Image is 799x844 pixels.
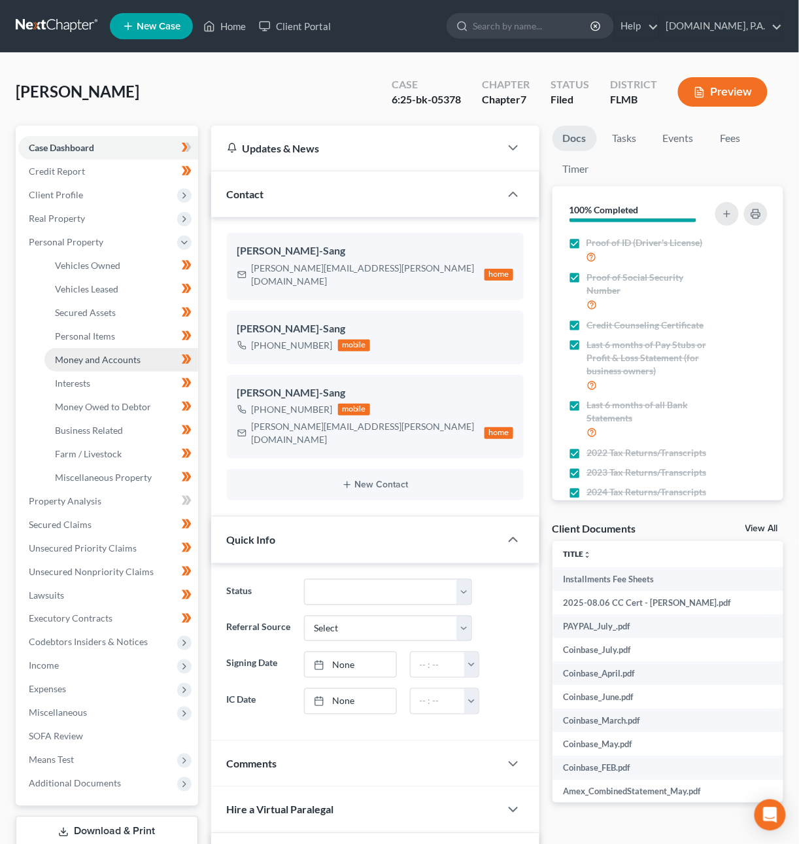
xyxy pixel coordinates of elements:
a: None [305,652,396,677]
a: None [305,689,396,714]
span: Last 6 months of all Bank Statements [586,398,715,425]
span: Executory Contracts [29,613,112,624]
i: unfold_more [583,551,591,559]
div: Client Documents [552,521,636,535]
td: Coinbase_March.pdf [552,709,773,732]
td: Installments Fee Sheets [552,567,773,591]
span: Lawsuits [29,589,64,601]
span: Money Owed to Debtor [55,401,151,412]
input: -- : -- [411,652,466,677]
input: -- : -- [411,689,466,714]
div: 6:25-bk-05378 [392,92,461,107]
td: 2025-08.06 CC Cert - [PERSON_NAME].pdf [552,591,773,614]
span: [PERSON_NAME] [16,82,139,101]
a: Client Portal [252,14,337,38]
span: 7 [520,93,526,105]
a: Timer [552,156,600,182]
span: Proof of ID (Driver's License) [586,236,703,249]
span: Personal Items [55,330,115,342]
div: mobile [338,404,371,415]
div: [PHONE_NUMBER] [252,403,333,416]
td: Coinbase_FEB.pdf [552,756,773,779]
a: Fees [709,126,751,151]
span: Property Analysis [29,495,101,506]
a: Miscellaneous Property [44,466,198,489]
div: home [484,269,513,281]
a: Docs [552,126,597,151]
div: District [610,77,657,92]
a: Money Owed to Debtor [44,395,198,419]
span: Miscellaneous [29,707,87,718]
a: Vehicles Leased [44,277,198,301]
div: [PERSON_NAME][EMAIL_ADDRESS][PERSON_NAME][DOMAIN_NAME] [252,262,480,288]
td: PAYPAL_July_.pdf [552,614,773,638]
a: Interests [44,372,198,395]
div: [PERSON_NAME]-Sang [237,385,513,401]
div: Open Intercom Messenger [755,800,786,831]
a: Unsecured Priority Claims [18,536,198,560]
a: Vehicles Owned [44,254,198,277]
td: Amex_CombinedStatement_May.pdf [552,780,773,803]
span: Proof of Social Security Number [586,271,715,297]
span: Money and Accounts [55,354,141,365]
a: Home [197,14,252,38]
span: Unsecured Nonpriority Claims [29,566,154,577]
div: Chapter [482,77,530,92]
span: Client Profile [29,189,83,200]
span: 2022 Tax Returns/Transcripts [586,446,706,459]
span: Farm / Livestock [55,448,122,459]
a: Case Dashboard [18,136,198,160]
a: View All [745,524,778,533]
a: Tasks [602,126,647,151]
a: Property Analysis [18,489,198,513]
span: Secured Claims [29,519,92,530]
span: Means Test [29,754,74,765]
div: [PERSON_NAME]-Sang [237,243,513,259]
a: Help [615,14,658,38]
div: Filed [551,92,589,107]
td: Coinbase_April.pdf [552,661,773,685]
span: Interests [55,378,90,389]
td: Coinbase_July.pdf [552,638,773,661]
div: [PHONE_NUMBER] [252,339,333,352]
a: Unsecured Nonpriority Claims [18,560,198,584]
a: Credit Report [18,160,198,183]
a: Lawsuits [18,584,198,607]
input: Search by name... [473,14,592,38]
div: Updates & News [227,141,484,155]
span: Expenses [29,684,66,695]
div: FLMB [610,92,657,107]
span: 2023 Tax Returns/Transcripts [586,466,706,479]
span: Income [29,660,59,671]
span: Secured Assets [55,307,116,318]
span: SOFA Review [29,731,83,742]
span: Personal Property [29,236,103,247]
span: Credit Report [29,166,85,177]
td: Coinbase_June.pdf [552,685,773,709]
span: Miscellaneous Property [55,472,152,483]
a: Executory Contracts [18,607,198,631]
span: Additional Documents [29,778,121,789]
a: Secured Claims [18,513,198,536]
span: New Case [137,22,180,31]
a: Events [653,126,704,151]
a: [DOMAIN_NAME], P.A. [660,14,783,38]
span: Codebtors Insiders & Notices [29,637,148,648]
a: Farm / Livestock [44,442,198,466]
span: Credit Counseling Certificate [586,319,704,332]
div: [PERSON_NAME]-Sang [237,321,513,337]
label: Referral Source [220,616,298,642]
label: IC Date [220,688,298,714]
span: 2024 Tax Returns/Transcripts [586,485,706,499]
a: Money and Accounts [44,348,198,372]
a: Secured Assets [44,301,198,325]
span: Quick Info [227,533,276,546]
button: Preview [678,77,768,107]
span: Business Related [55,425,123,436]
a: Titleunfold_more [563,549,591,559]
label: Status [220,579,298,605]
span: Comments [227,758,277,770]
span: Unsecured Priority Claims [29,542,137,554]
span: Vehicles Leased [55,283,118,294]
a: Personal Items [44,325,198,348]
